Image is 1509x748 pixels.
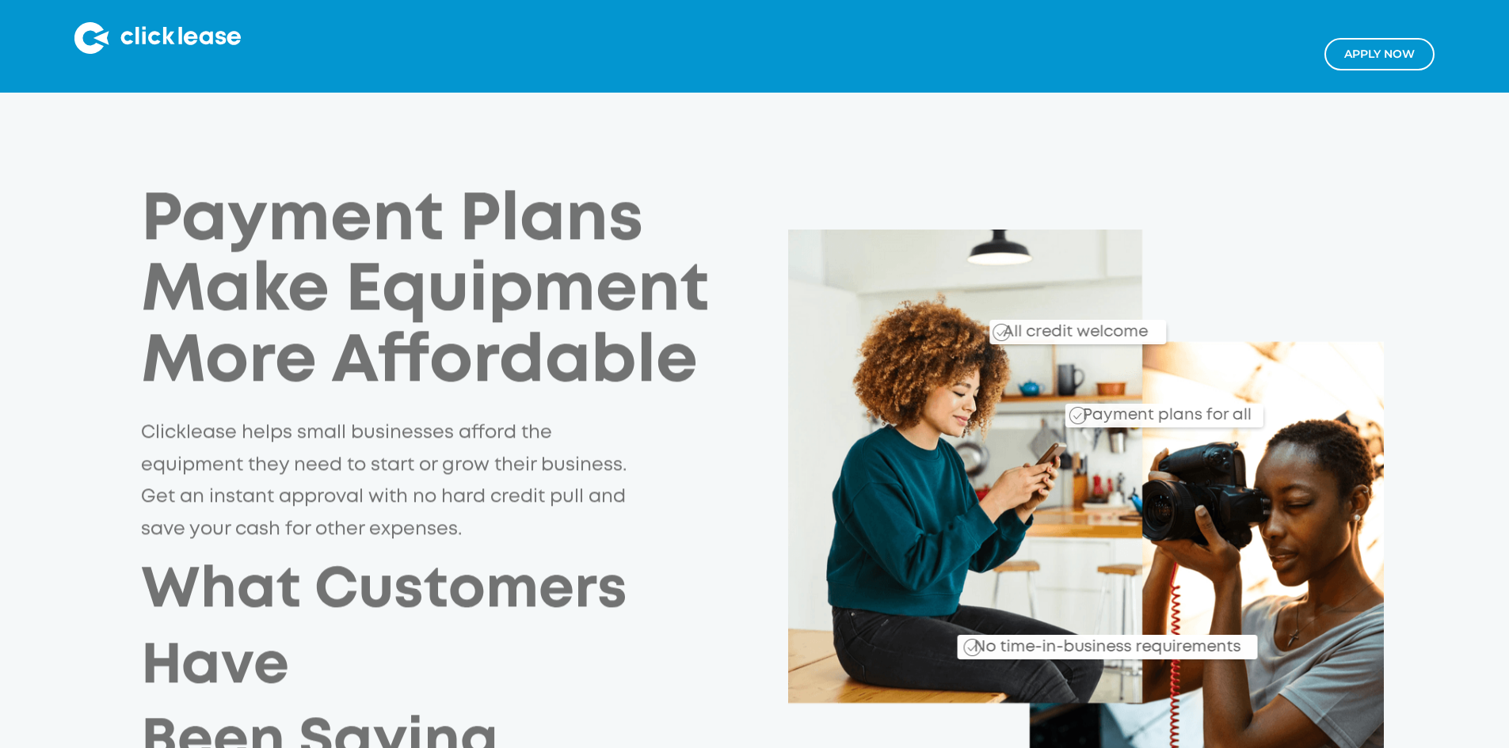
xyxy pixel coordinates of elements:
a: Apply NOw [1324,38,1435,70]
div: No time-in-business requirements [882,620,1257,659]
div: Payment plans for all [1076,395,1251,427]
img: Checkmark_callout [963,639,981,656]
img: Clicklease logo [74,22,241,54]
img: Checkmark_callout [993,324,1010,341]
div: All credit welcome [940,310,1166,344]
img: Checkmark_callout [1069,408,1086,425]
p: Clicklease helps small businesses afford the equipment they need to start or grow their business.... [141,417,636,545]
h1: Payment Plans Make Equipment More Affordable [141,186,741,398]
